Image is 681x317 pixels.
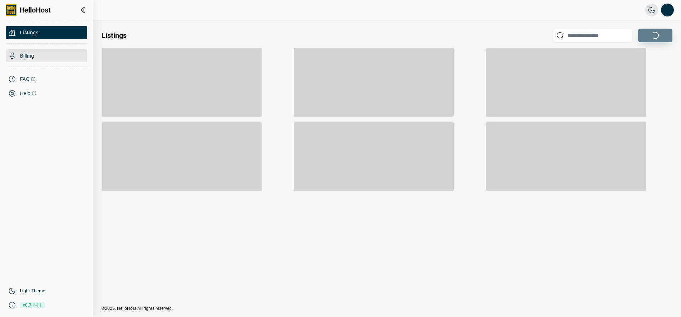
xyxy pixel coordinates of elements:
span: Help [20,90,30,97]
span: FAQ [20,75,30,83]
span: Billing [20,52,34,59]
img: logo-full.png [6,4,17,16]
span: HelloHost [19,5,51,15]
a: HelloHost [6,4,51,16]
span: v0.7.1-11 [20,300,45,311]
a: FAQ [6,73,87,86]
a: Help [6,87,87,100]
a: Light Theme [20,288,45,294]
span: Listings [20,29,39,36]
